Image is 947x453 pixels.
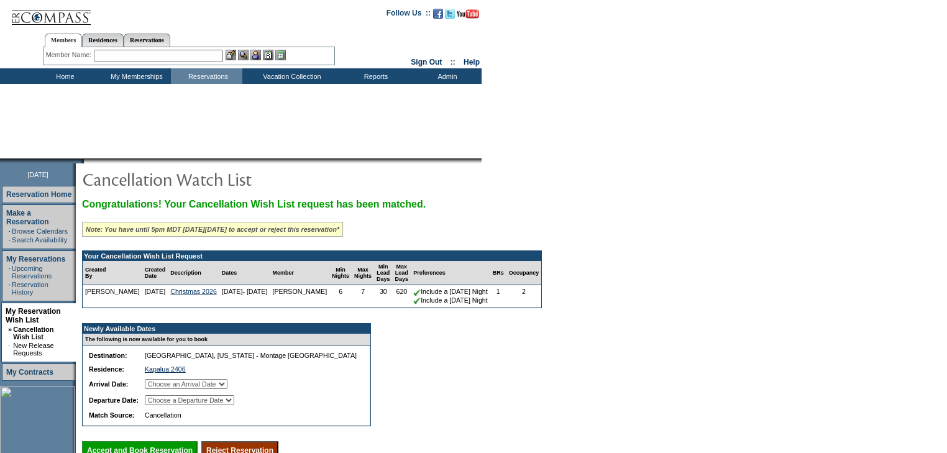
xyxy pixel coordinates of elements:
[86,226,339,233] i: Note: You have until 5pm MDT [DATE][DATE] to accept or reject this reservation*
[9,265,11,280] td: ·
[352,261,374,285] td: Max Nights
[9,281,11,296] td: ·
[80,158,84,163] img: promoShadowLeftCorner.gif
[83,324,363,334] td: Newly Available Dates
[142,285,168,307] td: [DATE]
[99,68,171,84] td: My Memberships
[413,297,421,304] img: chkSmaller.gif
[45,34,83,47] a: Members
[451,58,455,66] span: ::
[89,352,127,359] b: Destination:
[219,261,270,285] td: Dates
[339,68,410,84] td: Reports
[411,58,442,66] a: Sign Out
[275,50,286,60] img: b_calculator.gif
[168,261,219,285] td: Description
[393,285,411,307] td: 620
[387,7,431,22] td: Follow Us ::
[506,261,542,285] td: Occupancy
[83,285,142,307] td: [PERSON_NAME]
[457,12,479,20] a: Subscribe to our YouTube Channel
[12,265,52,280] a: Upcoming Reservations
[6,209,49,226] a: Make a Reservation
[6,255,65,263] a: My Reservations
[219,285,270,307] td: [DATE]- [DATE]
[270,285,329,307] td: [PERSON_NAME]
[84,158,85,163] img: blank.gif
[82,34,124,47] a: Residences
[89,365,124,373] b: Residence:
[142,409,359,421] td: Cancellation
[457,9,479,19] img: Subscribe to our YouTube Channel
[9,236,11,244] td: ·
[490,285,506,307] td: 1
[433,9,443,19] img: Become our fan on Facebook
[9,227,11,235] td: ·
[329,261,352,285] td: Min Nights
[352,285,374,307] td: 7
[250,50,261,60] img: Impersonate
[410,68,482,84] td: Admin
[374,285,393,307] td: 30
[374,261,393,285] td: Min Lead Days
[124,34,170,47] a: Reservations
[329,285,352,307] td: 6
[12,227,68,235] a: Browse Calendars
[13,326,53,341] a: Cancellation Wish List
[46,50,94,60] div: Member Name:
[83,261,142,285] td: Created By
[12,236,67,244] a: Search Availability
[490,261,506,285] td: BRs
[464,58,480,66] a: Help
[506,285,542,307] td: 2
[242,68,339,84] td: Vacation Collection
[6,307,61,324] a: My Reservation Wish List
[142,349,359,362] td: [GEOGRAPHIC_DATA], [US_STATE] - Montage [GEOGRAPHIC_DATA]
[411,285,490,307] td: Include a [DATE] Night Include a [DATE] Night
[263,50,273,60] img: Reservations
[83,334,363,345] td: The following is now available for you to book
[142,261,168,285] td: Created Date
[27,171,48,178] span: [DATE]
[6,190,71,199] a: Reservation Home
[445,9,455,19] img: Follow us on Twitter
[238,50,249,60] img: View
[13,342,53,357] a: New Release Requests
[445,12,455,20] a: Follow us on Twitter
[170,288,217,295] a: Christmas 2026
[6,368,53,377] a: My Contracts
[145,365,186,373] a: Kapalua 2406
[12,281,48,296] a: Reservation History
[226,50,236,60] img: b_edit.gif
[413,289,421,296] img: chkSmaller.gif
[89,411,134,419] b: Match Source:
[89,396,139,404] b: Departure Date:
[393,261,411,285] td: Max Lead Days
[8,326,12,333] b: »
[82,199,426,209] span: Congratulations! Your Cancellation Wish List request has been matched.
[270,261,329,285] td: Member
[82,167,331,191] img: pgTtlCancellationNotification.gif
[411,261,490,285] td: Preferences
[8,342,12,357] td: ·
[433,12,443,20] a: Become our fan on Facebook
[171,68,242,84] td: Reservations
[89,380,128,388] b: Arrival Date:
[83,251,541,261] td: Your Cancellation Wish List Request
[28,68,99,84] td: Home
